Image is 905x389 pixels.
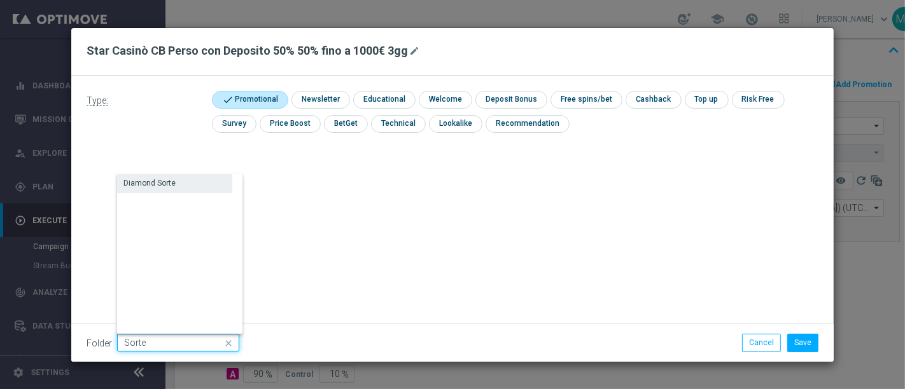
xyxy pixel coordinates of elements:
i: close [223,334,235,352]
div: Diamond Sorte [123,177,176,189]
span: Type: [87,95,108,106]
button: Save [787,334,818,351]
input: Quick find [117,334,239,351]
button: Cancel [742,334,781,351]
button: mode_edit [408,43,424,58]
i: mode_edit [409,46,419,56]
h2: Star Casinò CB Perso con Deposito 50% 50% fino a 1000€ 3gg [87,43,408,58]
label: Folder [87,338,112,349]
div: Press SPACE to select this row. [117,174,232,193]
